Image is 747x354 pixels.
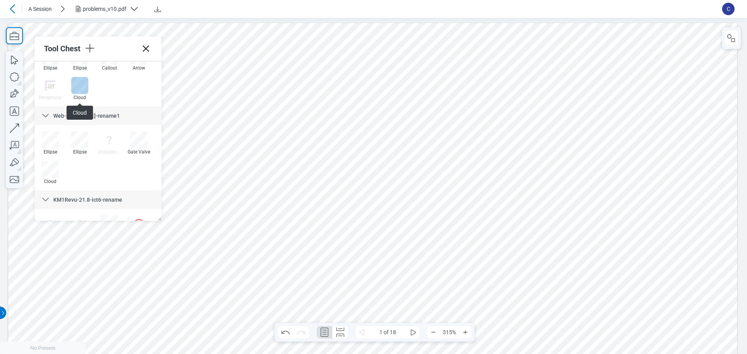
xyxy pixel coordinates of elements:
button: Redo [293,326,309,338]
div: problems_v10.pdf [83,5,126,13]
div: Ellipse [39,65,62,71]
button: problems_v10.pdf [74,3,145,15]
div: Arrow [127,65,151,71]
button: some [407,326,419,338]
span: Web-KM5-[DATE]-rename1 [53,113,120,119]
span: A Session [28,5,52,13]
div: Ellipse [39,149,62,155]
button: Continuous Page Layout [332,326,348,338]
span: C [722,3,735,15]
div: Tool Chest [44,44,84,53]
div: Cloud [68,95,91,100]
button: Undo [278,326,293,338]
span: 1 of 18 [368,326,407,338]
div: Ellipse [68,149,91,155]
button: Single Page Layout [317,326,332,338]
div: Callout [98,65,121,71]
div: Web-KM5-[DATE]-rename1 [35,106,161,125]
div: Unsupported [98,149,121,155]
button: Download [151,3,164,15]
span: Cloud [67,106,93,120]
span: KM1Revu-21.8-ict6-rename [53,197,122,203]
div: Cloud [39,179,62,184]
span: 315% [440,326,459,338]
div: Receptacle [39,95,62,100]
div: Gate Valve [127,149,151,155]
div: Ellipse [68,65,91,71]
button: Zoom In [459,326,472,338]
button: Zoom Out [427,326,440,338]
div: KM1Revu-21.8-ict6-rename [35,190,161,209]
